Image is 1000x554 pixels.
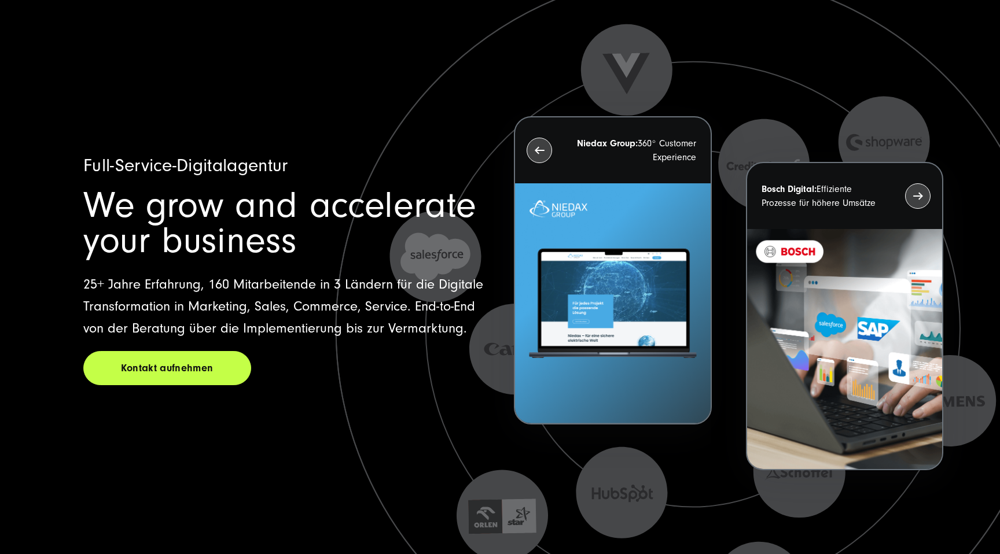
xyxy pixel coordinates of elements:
[747,229,942,469] img: BOSCH - Kundeprojekt - Digital Transformation Agentur SUNZINET
[746,162,943,470] button: Bosch Digital:Effiziente Prozesse für höhere Umsätze BOSCH - Kundeprojekt - Digital Transformatio...
[515,183,710,423] img: Letztes Projekt von Niedax. Ein Laptop auf dem die Niedax Website geöffnet ist, auf blauem Hinter...
[83,274,486,339] p: 25+ Jahre Erfahrung, 160 Mitarbeitende in 3 Ländern für die Digitale Transformation in Marketing,...
[83,184,476,261] span: We grow and accelerate your business
[762,184,817,194] strong: Bosch Digital:
[762,182,884,210] p: Effiziente Prozesse für höhere Umsätze
[573,136,696,164] p: 360° Customer Experience
[577,138,638,149] strong: Niedax Group:
[83,155,288,176] span: Full-Service-Digitalagentur
[514,116,711,424] button: Niedax Group:360° Customer Experience Letztes Projekt von Niedax. Ein Laptop auf dem die Niedax W...
[83,351,251,385] a: Kontakt aufnehmen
